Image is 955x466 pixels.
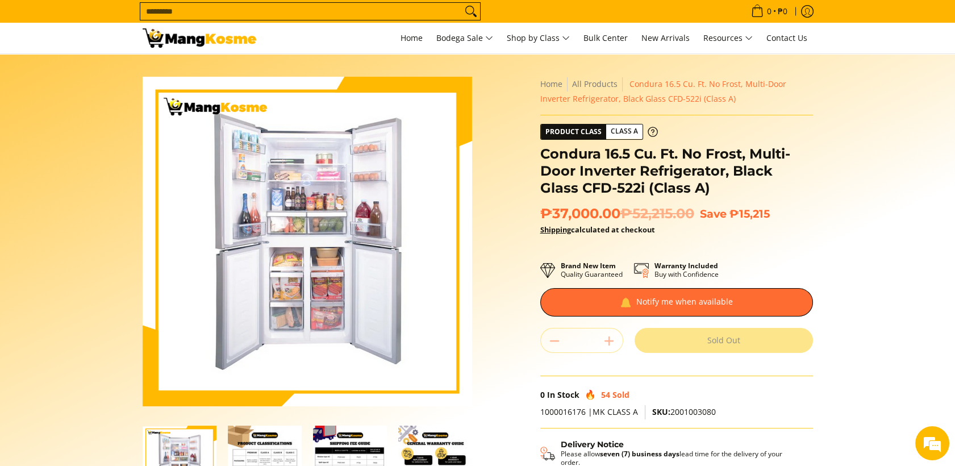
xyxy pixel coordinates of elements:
[186,6,214,33] div: Minimize live chat window
[540,145,813,197] h1: Condura 16.5 Cu. Ft. No Frost, Multi-Door Inverter Refrigerator, Black Glass CFD-522i (Class A)
[600,449,679,459] strong: seven (7) business days
[401,32,423,43] span: Home
[547,389,579,400] span: In Stock
[541,124,606,139] span: Product Class
[583,32,628,43] span: Bulk Center
[612,389,629,400] span: Sold
[572,78,618,89] a: All Products
[703,31,753,45] span: Resources
[540,78,786,104] span: Condura 16.5 Cu. Ft. No Frost, Multi-Door Inverter Refrigerator, Black Glass CFD-522i (Class A)
[540,406,638,417] span: 1000016176 |MK CLASS A
[700,207,727,220] span: Save
[6,310,216,350] textarea: Type your message and hit 'Enter'
[761,23,813,53] a: Contact Us
[431,23,499,53] a: Bodega Sale
[729,207,770,220] span: ₱15,215
[652,406,670,417] span: SKU:
[636,23,695,53] a: New Arrivals
[561,261,623,278] p: Quality Guaranteed
[540,78,562,89] a: Home
[501,23,575,53] a: Shop by Class
[59,64,191,78] div: Chat with us now
[540,205,694,222] span: ₱37,000.00
[143,28,256,48] img: Condura 16.5 Cu. Ft. No Frost, Multi-Door Inverter Refrigerator, Black | Mang Kosme
[561,261,616,271] strong: Brand New Item
[748,5,791,18] span: •
[507,31,570,45] span: Shop by Class
[540,224,571,235] a: Shipping
[540,389,545,400] span: 0
[462,3,480,20] button: Search
[578,23,633,53] a: Bulk Center
[606,124,643,139] span: Class A
[143,81,472,402] img: Condura 16.5 Cu. Ft. No Frost, Multi-Door Inverter Refrigerator, Black Glass CFD-522i (Class A)
[395,23,428,53] a: Home
[540,77,813,106] nav: Breadcrumbs
[766,32,807,43] span: Contact Us
[66,143,157,258] span: We're online!
[641,32,690,43] span: New Arrivals
[698,23,758,53] a: Resources
[620,205,694,222] del: ₱52,215.00
[540,224,655,235] strong: calculated at checkout
[654,261,718,271] strong: Warranty Included
[776,7,789,15] span: ₱0
[765,7,773,15] span: 0
[654,261,719,278] p: Buy with Confidence
[652,406,716,417] span: 2001003080
[561,439,624,450] strong: Delivery Notice
[540,124,658,140] a: Product Class Class A
[601,389,610,400] span: 54
[268,23,813,53] nav: Main Menu
[436,31,493,45] span: Bodega Sale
